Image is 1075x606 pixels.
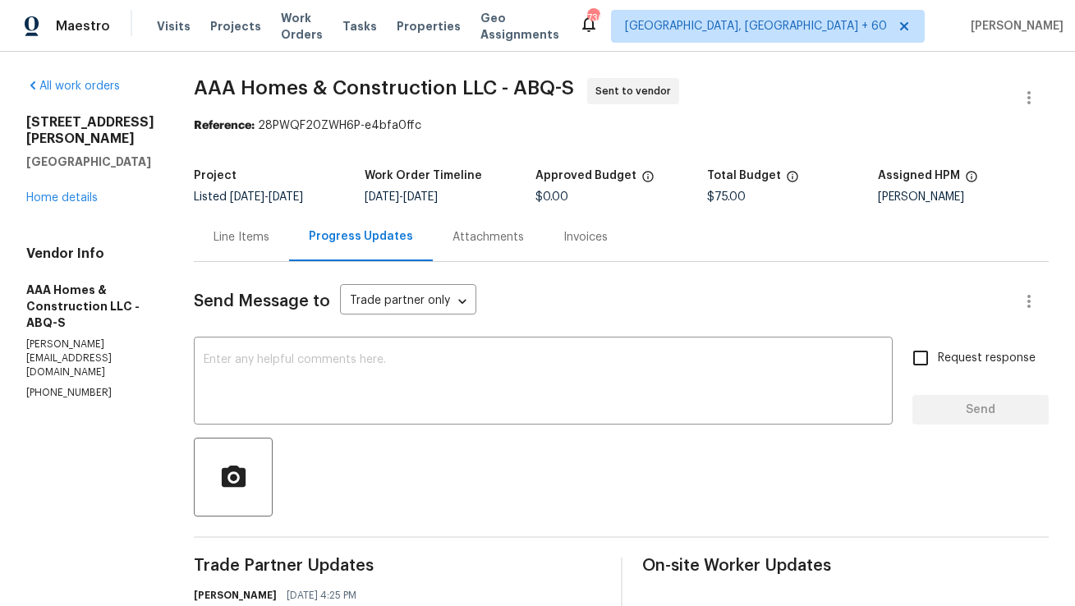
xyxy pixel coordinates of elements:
h5: Total Budget [707,170,781,181]
span: [GEOGRAPHIC_DATA], [GEOGRAPHIC_DATA] + 60 [625,18,887,34]
h5: Approved Budget [535,170,636,181]
span: Tasks [342,21,377,32]
span: Send Message to [194,293,330,310]
span: The total cost of line items that have been approved by both Opendoor and the Trade Partner. This... [641,170,655,191]
div: [PERSON_NAME] [878,191,1049,203]
span: AAA Homes & Construction LLC - ABQ-S [194,78,574,98]
a: Home details [26,192,98,204]
span: Sent to vendor [595,83,678,99]
b: Reference: [194,120,255,131]
h5: Project [194,170,237,181]
span: [DATE] [403,191,438,203]
div: Line Items [214,229,269,246]
div: 736 [587,10,599,26]
span: [DATE] [230,191,264,203]
div: Progress Updates [309,228,413,245]
span: Listed [194,191,303,203]
a: All work orders [26,80,120,92]
h6: [PERSON_NAME] [194,587,277,604]
span: Request response [938,350,1036,367]
span: On-site Worker Updates [642,558,1050,574]
span: [DATE] [269,191,303,203]
span: The hpm assigned to this work order. [965,170,978,191]
span: The total cost of line items that have been proposed by Opendoor. This sum includes line items th... [786,170,799,191]
h5: AAA Homes & Construction LLC - ABQ-S [26,282,154,331]
span: - [365,191,438,203]
span: Work Orders [281,10,323,43]
p: [PERSON_NAME][EMAIL_ADDRESS][DOMAIN_NAME] [26,337,154,379]
h5: Assigned HPM [878,170,960,181]
span: $75.00 [707,191,746,203]
span: Properties [397,18,461,34]
span: Maestro [56,18,110,34]
span: [DATE] [365,191,399,203]
p: [PHONE_NUMBER] [26,386,154,400]
div: Attachments [453,229,524,246]
span: [DATE] 4:25 PM [287,587,356,604]
div: 28PWQF20ZWH6P-e4bfa0ffc [194,117,1049,134]
span: Trade Partner Updates [194,558,601,574]
span: Projects [210,18,261,34]
div: Trade partner only [340,288,476,315]
h5: [GEOGRAPHIC_DATA] [26,154,154,170]
span: [PERSON_NAME] [964,18,1064,34]
span: $0.00 [535,191,568,203]
div: Invoices [563,229,608,246]
span: Geo Assignments [480,10,559,43]
h2: [STREET_ADDRESS][PERSON_NAME] [26,114,154,147]
h4: Vendor Info [26,246,154,262]
span: - [230,191,303,203]
span: Visits [157,18,191,34]
h5: Work Order Timeline [365,170,482,181]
